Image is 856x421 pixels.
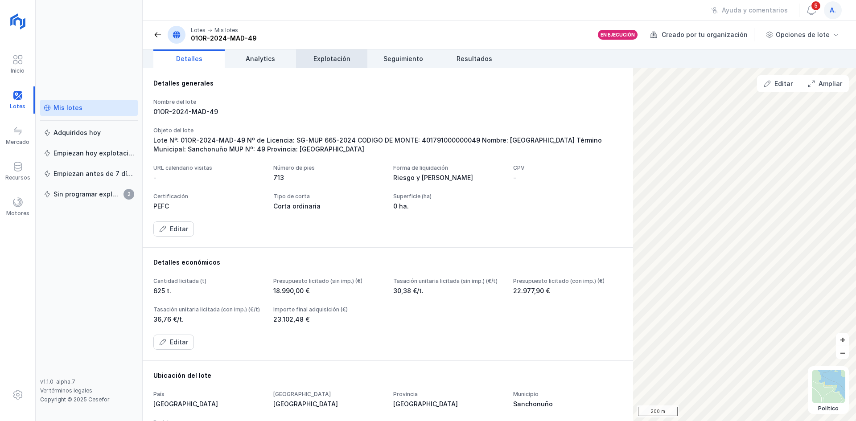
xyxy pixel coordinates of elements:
[722,6,788,15] div: Ayuda y comentarios
[214,27,238,34] div: Mis lotes
[40,396,138,403] div: Copyright © 2025 Cesefor
[830,6,836,15] span: a.
[812,405,845,412] div: Político
[153,221,194,237] button: Editar
[40,378,138,385] div: v1.1.0-alpha.7
[393,193,502,200] div: Superficie (ha)
[273,173,383,182] div: 713
[170,225,188,233] div: Editar
[225,49,296,68] a: Analytics
[393,164,502,172] div: Forma de liquidación
[153,164,263,172] div: URL calendario visitas
[153,107,263,116] div: 01OR-2024-MAD-49
[53,190,121,199] div: Sin programar explotación
[776,30,830,39] div: Opciones de lote
[836,346,849,359] button: –
[153,400,263,409] div: [GEOGRAPHIC_DATA]
[513,278,622,285] div: Presupuesto licitado (con imp.) (€)
[393,278,502,285] div: Tasación unitaria licitada (sin imp.) (€/t)
[7,10,29,33] img: logoRight.svg
[153,286,263,295] div: 625 t.
[153,278,263,285] div: Cantidad licitada (t)
[296,49,367,68] a: Explotación
[601,32,635,38] div: En ejecución
[53,149,134,158] div: Empiezan hoy explotación
[273,315,383,324] div: 23.102,48 €
[313,54,350,63] span: Explotación
[40,145,138,161] a: Empiezan hoy explotación
[176,54,202,63] span: Detalles
[273,400,383,409] div: [GEOGRAPHIC_DATA]
[246,54,275,63] span: Analytics
[273,306,383,313] div: Importe final adquisición (€)
[153,258,622,267] div: Detalles económicos
[513,173,516,182] div: -
[191,27,206,34] div: Lotes
[273,278,383,285] div: Presupuesto licitado (sin imp.) (€)
[40,387,92,394] a: Ver términos legales
[812,370,845,403] img: political.webp
[273,164,383,172] div: Número de pies
[153,136,622,154] div: Lote Nª: 01OR-2024-MAD-49 Nº de Licencia: SG-MUP 665-2024 CODIGO DE MONTE: 401791000000049 Nombre...
[393,173,502,182] div: Riesgo y [PERSON_NAME]
[774,79,793,88] div: Editar
[5,174,30,181] div: Recursos
[191,34,257,43] div: 01OR-2024-MAD-49
[650,28,756,41] div: Creado por tu organización
[153,202,263,211] div: PEFC
[273,193,383,200] div: Tipo de corta
[457,54,492,63] span: Resultados
[153,173,156,182] div: -
[393,202,502,211] div: 0 ha.
[513,400,622,409] div: Sanchonuño
[153,371,622,380] div: Ubicación del lote
[153,315,263,324] div: 36,76 €/t.
[153,193,263,200] div: Certificación
[393,391,502,398] div: Provincia
[153,306,263,313] div: Tasación unitaria licitada (con imp.) (€/t)
[6,139,29,146] div: Mercado
[367,49,439,68] a: Seguimiento
[513,164,622,172] div: CPV
[40,125,138,141] a: Adquiridos hoy
[53,169,134,178] div: Empiezan antes de 7 días
[439,49,510,68] a: Resultados
[40,186,138,202] a: Sin programar explotación2
[705,3,794,18] button: Ayuda y comentarios
[153,127,622,134] div: Objeto del lote
[273,391,383,398] div: [GEOGRAPHIC_DATA]
[811,0,821,11] span: 5
[802,76,848,91] button: Ampliar
[170,338,188,347] div: Editar
[53,103,82,112] div: Mis lotes
[819,79,842,88] div: Ampliar
[11,67,25,74] div: Inicio
[6,210,29,217] div: Motores
[53,128,101,137] div: Adquiridos hoy
[153,335,194,350] button: Editar
[273,202,383,211] div: Corta ordinaria
[513,286,622,295] div: 22.977,90 €
[513,391,622,398] div: Municipio
[393,286,502,295] div: 30,38 €/t.
[153,79,622,88] div: Detalles generales
[40,100,138,116] a: Mis lotes
[273,286,383,295] div: 18.990,00 €
[153,49,225,68] a: Detalles
[383,54,423,63] span: Seguimiento
[153,391,263,398] div: País
[836,333,849,346] button: +
[40,166,138,182] a: Empiezan antes de 7 días
[758,76,798,91] button: Editar
[153,98,263,106] div: Nombre del lote
[393,400,502,409] div: [GEOGRAPHIC_DATA]
[123,189,134,200] span: 2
